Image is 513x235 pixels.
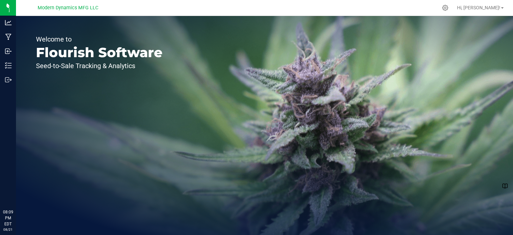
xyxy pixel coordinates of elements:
[3,209,13,227] p: 08:09 PM EDT
[38,5,98,11] span: Modern Dynamics MFG LLC
[36,62,163,69] p: Seed-to-Sale Tracking & Analytics
[36,36,163,43] p: Welcome to
[36,46,163,59] p: Flourish Software
[5,62,12,69] inline-svg: Inventory
[5,34,12,40] inline-svg: Manufacturing
[441,5,449,11] div: Manage settings
[5,48,12,55] inline-svg: Inbound
[5,76,12,83] inline-svg: Outbound
[5,19,12,26] inline-svg: Analytics
[3,227,13,232] p: 08/21
[457,5,500,10] span: Hi, [PERSON_NAME]!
